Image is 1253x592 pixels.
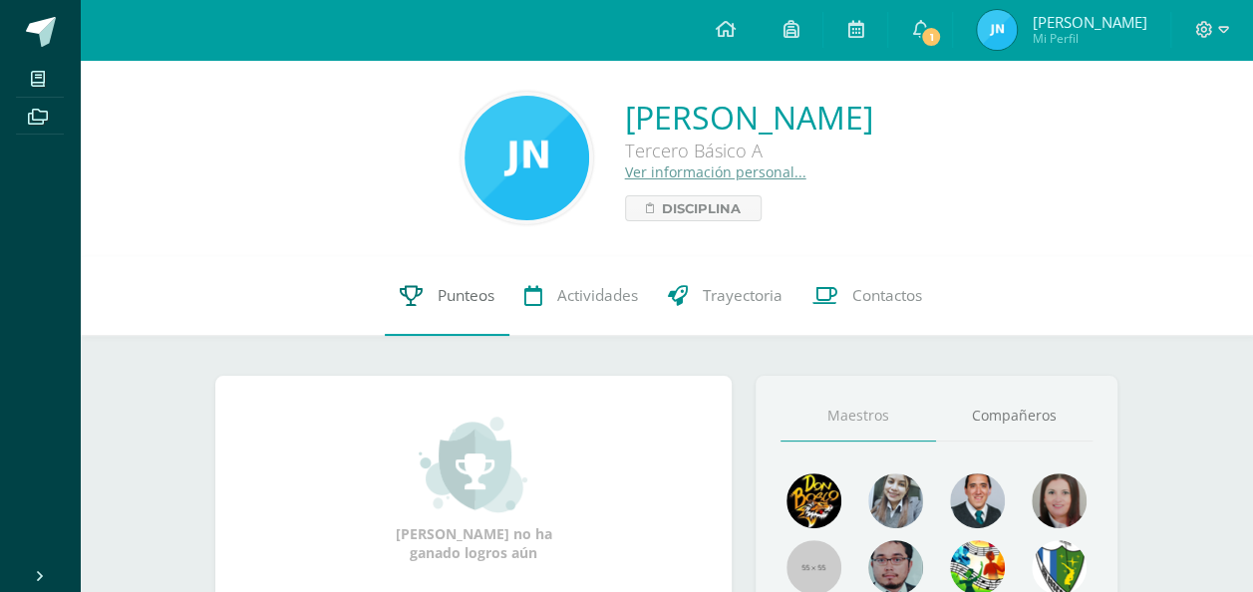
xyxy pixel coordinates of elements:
a: Punteos [385,256,509,336]
a: Maestros [781,391,937,442]
span: Mi Perfil [1032,30,1146,47]
span: Disciplina [662,196,741,220]
a: Contactos [797,256,937,336]
img: achievement_small.png [419,415,527,514]
img: 29fc2a48271e3f3676cb2cb292ff2552.png [786,473,841,528]
a: Actividades [509,256,653,336]
div: Tercero Básico A [625,139,873,162]
a: [PERSON_NAME] [625,96,873,139]
span: Trayectoria [703,285,783,306]
img: ca2bd7ca011f4e161da89cebe82fe6b5.png [465,96,589,220]
span: Contactos [852,285,922,306]
span: Actividades [557,285,638,306]
a: Trayectoria [653,256,797,336]
a: Compañeros [936,391,1093,442]
span: [PERSON_NAME] [1032,12,1146,32]
span: Punteos [438,285,494,306]
span: 1 [920,26,942,48]
a: Disciplina [625,195,762,221]
div: [PERSON_NAME] no ha ganado logros aún [374,415,573,562]
img: 45bd7986b8947ad7e5894cbc9b781108.png [868,473,923,528]
img: 7d0dd7c4a114cbfa0d056ec45c251c57.png [977,10,1017,50]
img: eec80b72a0218df6e1b0c014193c2b59.png [950,473,1005,528]
img: 67c3d6f6ad1c930a517675cdc903f95f.png [1032,473,1087,528]
a: Ver información personal... [625,162,806,181]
